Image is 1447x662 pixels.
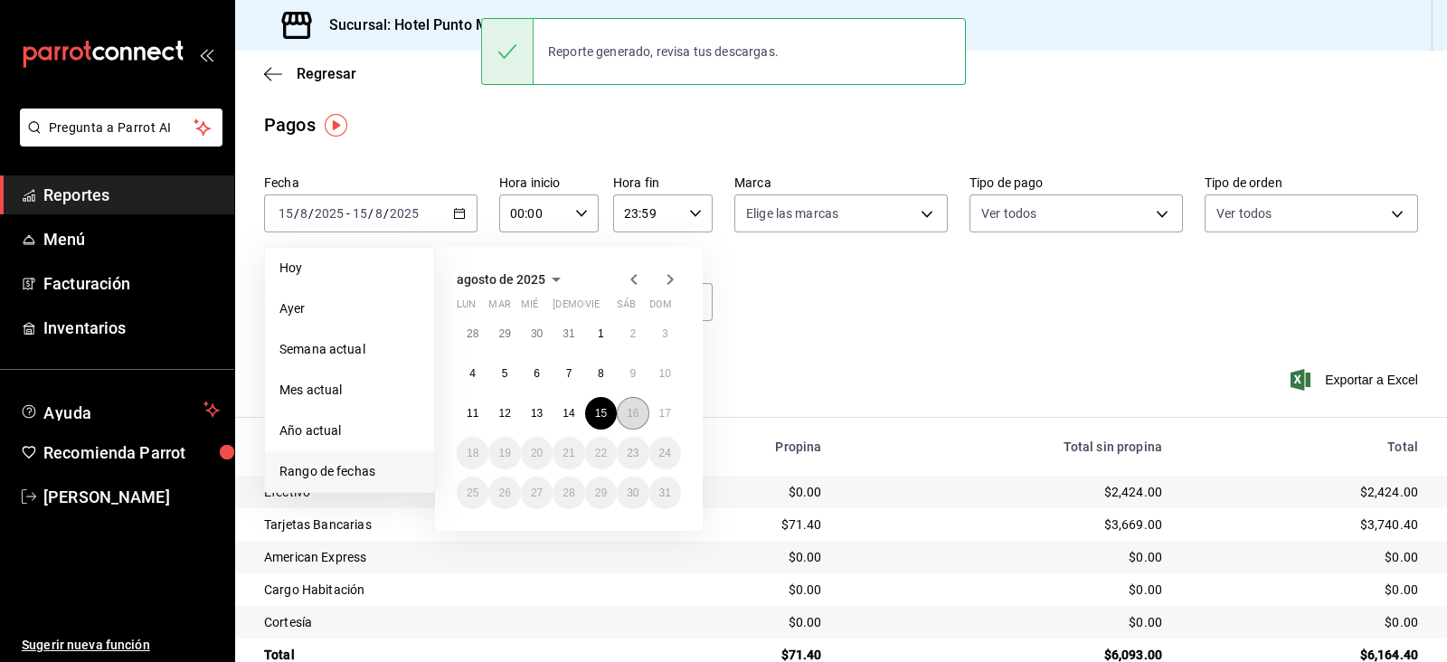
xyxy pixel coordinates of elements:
div: $2,424.00 [1191,483,1418,501]
abbr: 22 de agosto de 2025 [595,447,607,459]
span: [PERSON_NAME] [43,485,220,509]
button: 19 de agosto de 2025 [488,437,520,469]
span: Mes actual [279,381,420,400]
abbr: lunes [457,298,476,317]
button: 5 de agosto de 2025 [488,357,520,390]
abbr: 30 de agosto de 2025 [627,487,638,499]
button: 29 de julio de 2025 [488,317,520,350]
button: 21 de agosto de 2025 [553,437,584,469]
button: 16 de agosto de 2025 [617,397,648,430]
div: Total sin propina [850,440,1162,454]
span: Ver todos [1216,204,1272,222]
span: Reportes [43,183,220,207]
span: Año actual [279,421,420,440]
button: Regresar [264,65,356,82]
span: / [294,206,299,221]
div: Total [1191,440,1418,454]
span: Elige las marcas [746,204,838,222]
button: 28 de julio de 2025 [457,317,488,350]
div: $0.00 [650,548,821,566]
abbr: 7 de agosto de 2025 [566,367,572,380]
button: 26 de agosto de 2025 [488,477,520,509]
button: 11 de agosto de 2025 [457,397,488,430]
span: - [346,206,350,221]
button: 7 de agosto de 2025 [553,357,584,390]
button: agosto de 2025 [457,269,567,290]
input: -- [374,206,383,221]
abbr: domingo [649,298,672,317]
div: Reporte generado, revisa tus descargas. [534,32,793,71]
button: open_drawer_menu [199,47,213,61]
button: 30 de julio de 2025 [521,317,553,350]
button: 3 de agosto de 2025 [649,317,681,350]
span: Ayer [279,299,420,318]
button: 18 de agosto de 2025 [457,437,488,469]
abbr: 1 de agosto de 2025 [598,327,604,340]
button: 13 de agosto de 2025 [521,397,553,430]
span: Menú [43,227,220,251]
input: -- [352,206,368,221]
div: $3,669.00 [850,515,1162,534]
span: Pregunta a Parrot AI [49,118,194,137]
abbr: 8 de agosto de 2025 [598,367,604,380]
span: Ayuda [43,399,196,421]
div: Pagos [264,111,316,138]
button: 30 de agosto de 2025 [617,477,648,509]
abbr: 19 de agosto de 2025 [498,447,510,459]
abbr: miércoles [521,298,538,317]
button: Exportar a Excel [1294,369,1418,391]
abbr: 10 de agosto de 2025 [659,367,671,380]
div: $0.00 [650,581,821,599]
label: Hora fin [613,176,713,189]
span: Rango de fechas [279,462,420,481]
span: / [383,206,389,221]
button: 17 de agosto de 2025 [649,397,681,430]
abbr: 25 de agosto de 2025 [467,487,478,499]
img: Tooltip marker [325,114,347,137]
div: Cortesía [264,613,621,631]
abbr: 26 de agosto de 2025 [498,487,510,499]
input: -- [278,206,294,221]
input: ---- [389,206,420,221]
label: Marca [734,176,948,189]
div: Cargo Habitación [264,581,621,599]
abbr: sábado [617,298,636,317]
div: $0.00 [850,581,1162,599]
abbr: 29 de julio de 2025 [498,327,510,340]
label: Fecha [264,176,478,189]
button: 24 de agosto de 2025 [649,437,681,469]
div: $0.00 [1191,548,1418,566]
button: 15 de agosto de 2025 [585,397,617,430]
abbr: 16 de agosto de 2025 [627,407,638,420]
a: Pregunta a Parrot AI [13,131,222,150]
div: $0.00 [1191,613,1418,631]
label: Tipo de pago [969,176,1183,189]
input: -- [299,206,308,221]
abbr: martes [488,298,510,317]
abbr: viernes [585,298,600,317]
button: 12 de agosto de 2025 [488,397,520,430]
button: 6 de agosto de 2025 [521,357,553,390]
span: Semana actual [279,340,420,359]
button: 31 de julio de 2025 [553,317,584,350]
abbr: 14 de agosto de 2025 [563,407,574,420]
div: $2,424.00 [850,483,1162,501]
abbr: 4 de agosto de 2025 [469,367,476,380]
span: Facturación [43,271,220,296]
abbr: 18 de agosto de 2025 [467,447,478,459]
button: 29 de agosto de 2025 [585,477,617,509]
div: $3,740.40 [1191,515,1418,534]
button: Pregunta a Parrot AI [20,109,222,147]
span: agosto de 2025 [457,272,545,287]
span: / [368,206,374,221]
div: Tarjetas Bancarias [264,515,621,534]
button: 1 de agosto de 2025 [585,317,617,350]
div: $0.00 [1191,581,1418,599]
abbr: 2 de agosto de 2025 [629,327,636,340]
button: 10 de agosto de 2025 [649,357,681,390]
abbr: 15 de agosto de 2025 [595,407,607,420]
span: Hoy [279,259,420,278]
abbr: 31 de julio de 2025 [563,327,574,340]
abbr: 28 de julio de 2025 [467,327,478,340]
